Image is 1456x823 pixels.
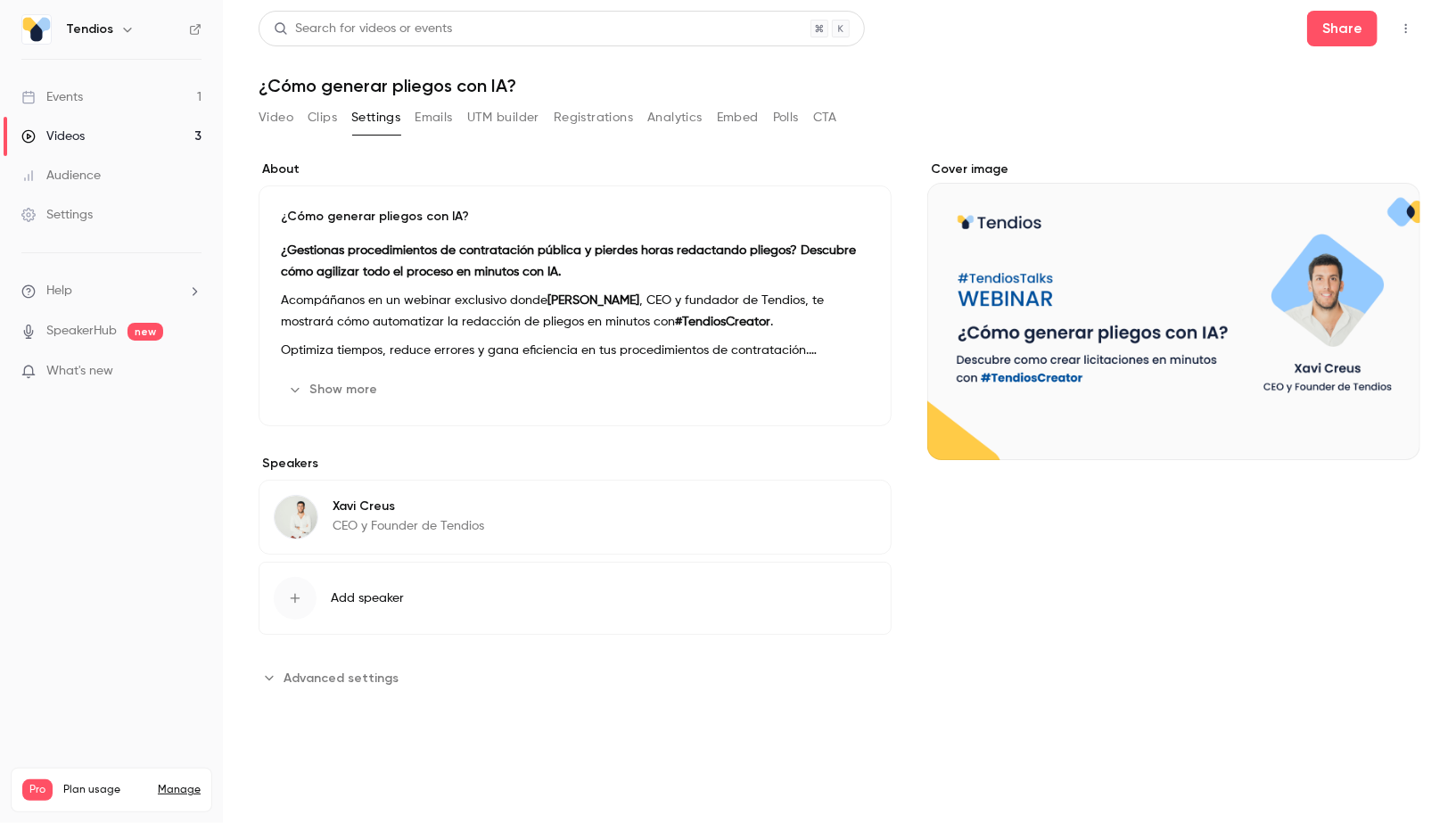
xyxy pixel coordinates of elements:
span: Add speaker [331,589,404,607]
button: UTM builder [467,103,539,132]
button: Video [259,103,293,132]
button: Polls [773,103,799,132]
span: Help [46,282,72,300]
strong: #TendiosCreator [675,316,770,328]
button: Clips [308,103,337,132]
div: Events [21,88,83,106]
strong: ¿Gestionas procedimientos de contratación pública y pierdes horas redactando pliegos? Descubre có... [281,244,856,278]
button: Share [1307,11,1378,46]
strong: [PERSON_NAME] [547,294,639,307]
span: Plan usage [63,783,147,797]
img: Tendios [22,15,51,44]
a: SpeakerHub [46,322,117,341]
div: Videos [21,128,85,145]
button: Embed [717,103,759,132]
button: Emails [415,103,452,132]
a: Manage [158,783,201,797]
button: Add speaker [259,562,892,635]
button: CTA [813,103,837,132]
div: Xavi CreusXavi CreusCEO y Founder de Tendios [259,480,892,555]
p: Acompáñanos en un webinar exclusivo donde , CEO y fundador de Tendios, te mostrará cómo automatiz... [281,290,869,333]
section: Advanced settings [259,663,892,692]
div: Audience [21,167,101,185]
div: Settings [21,206,93,224]
p: Optimiza tiempos, reduce errores y gana eficiencia en tus procedimientos de contratación. [281,340,869,361]
p: ¿Cómo generar pliegos con IA? [281,208,869,226]
button: Advanced settings [259,663,409,692]
label: Cover image [927,160,1420,178]
button: Top Bar Actions [1392,14,1420,43]
section: Cover image [927,160,1420,460]
span: What's new [46,362,113,381]
label: Speakers [259,455,892,473]
h6: Tendios [66,21,113,38]
div: Search for videos or events [274,20,452,38]
button: Registrations [554,103,633,132]
span: Pro [22,779,53,801]
h1: ¿Cómo generar pliegos con IA? [259,75,1420,96]
img: Xavi Creus [275,496,317,539]
li: help-dropdown-opener [21,282,202,300]
p: CEO y Founder de Tendios [333,517,484,535]
span: new [128,323,163,341]
button: Show more [281,375,388,404]
p: Xavi Creus [333,498,484,515]
button: Analytics [647,103,703,132]
span: Advanced settings [284,669,399,687]
label: About [259,160,892,178]
button: Settings [351,103,400,132]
